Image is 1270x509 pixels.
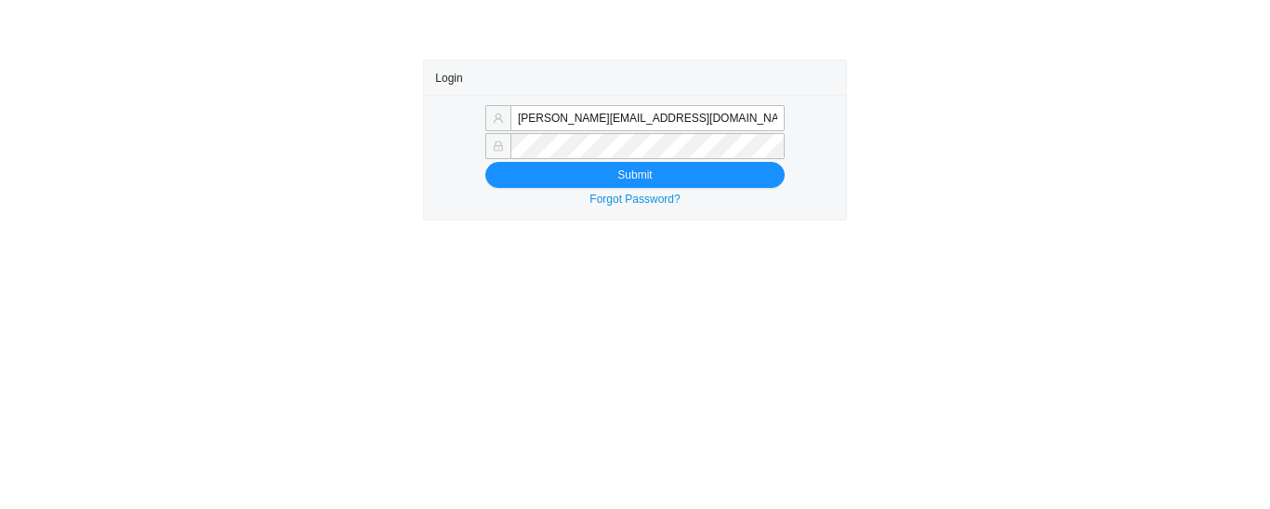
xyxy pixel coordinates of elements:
button: Submit [485,162,785,188]
input: Email [510,105,785,131]
span: user [493,113,504,124]
a: Forgot Password? [589,193,680,206]
div: Login [435,60,834,95]
span: lock [493,141,504,152]
span: Submit [617,166,652,184]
